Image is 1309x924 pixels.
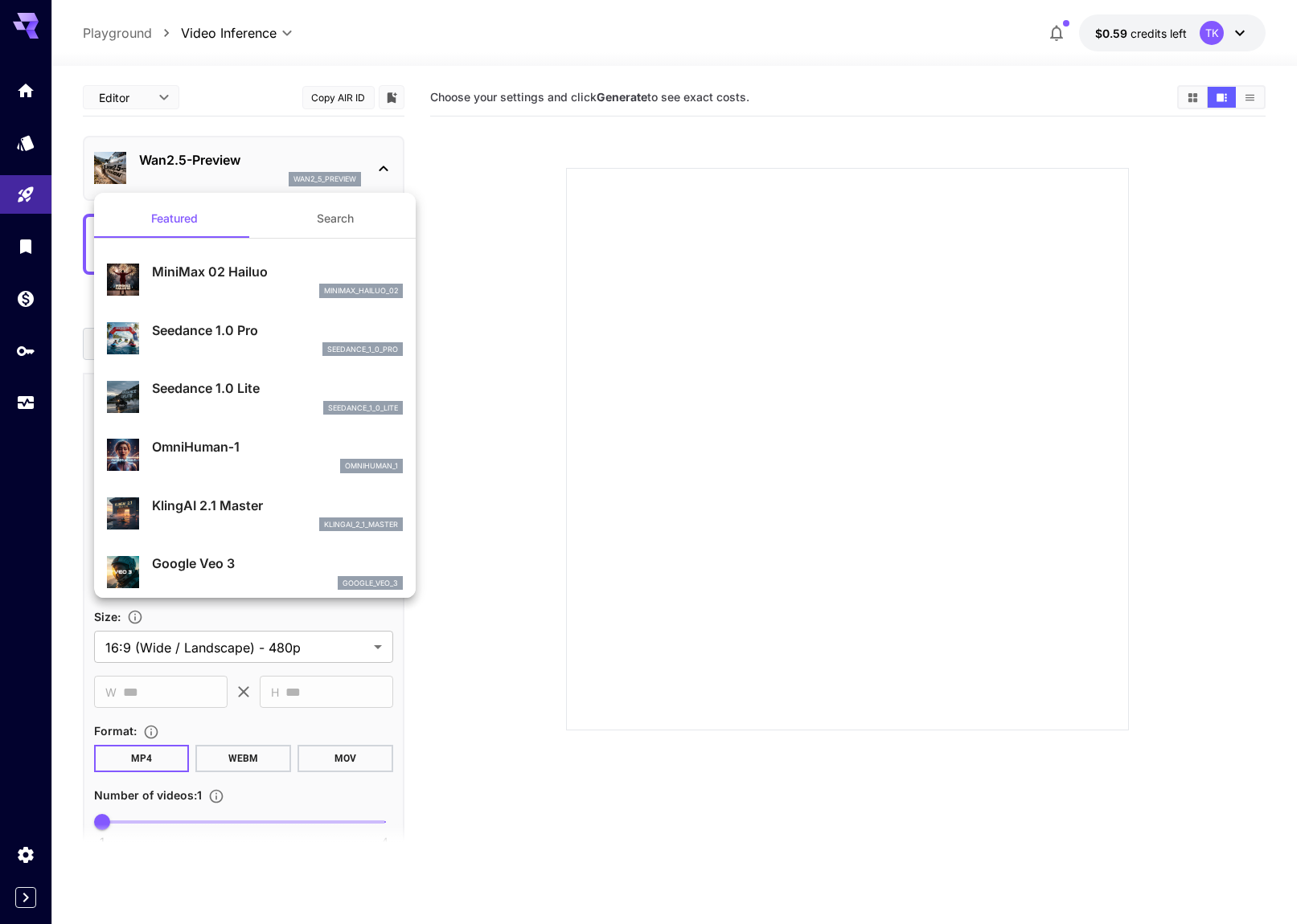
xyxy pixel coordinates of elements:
[152,496,403,515] p: KlingAI 2.1 Master
[107,372,403,421] div: Seedance 1.0 Liteseedance_1_0_lite
[152,554,403,573] p: Google Veo 3
[324,519,398,530] p: klingai_2_1_master
[152,378,403,398] p: Seedance 1.0 Lite
[343,578,398,589] p: google_veo_3
[324,285,398,296] p: minimax_hailuo_02
[345,460,398,472] p: omnihuman_1
[152,321,403,340] p: Seedance 1.0 Pro
[255,199,416,238] button: Search
[107,489,403,538] div: KlingAI 2.1 Masterklingai_2_1_master
[327,344,398,355] p: seedance_1_0_pro
[152,437,403,456] p: OmniHuman‑1
[328,403,398,414] p: seedance_1_0_lite
[94,199,255,238] button: Featured
[152,262,403,281] p: MiniMax 02 Hailuo
[107,431,403,480] div: OmniHuman‑1omnihuman_1
[107,256,403,305] div: MiniMax 02 Hailuominimax_hailuo_02
[107,314,403,363] div: Seedance 1.0 Proseedance_1_0_pro
[107,547,403,596] div: Google Veo 3google_veo_3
